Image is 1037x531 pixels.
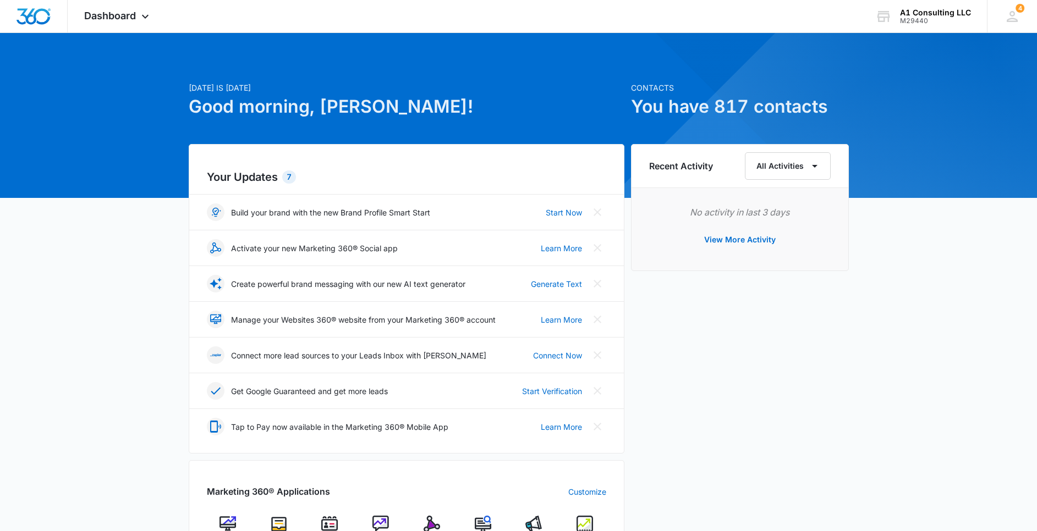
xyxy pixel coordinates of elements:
span: 4 [1016,4,1024,13]
h1: Good morning, [PERSON_NAME]! [189,93,624,120]
a: Learn More [541,421,582,433]
p: Get Google Guaranteed and get more leads [231,385,388,397]
a: Start Verification [522,385,582,397]
p: Manage your Websites 360® website from your Marketing 360® account [231,314,496,325]
p: Tap to Pay now available in the Marketing 360® Mobile App [231,421,448,433]
a: Connect Now [533,350,582,361]
p: Contacts [631,82,849,93]
button: Close [589,275,606,292]
p: Create powerful brand messaging with our new AI text generator [231,278,465,290]
h2: Marketing 360® Applications [207,485,330,498]
p: Connect more lead sources to your Leads Inbox with [PERSON_NAME] [231,350,486,361]
div: notifications count [1016,4,1024,13]
button: Close [589,203,606,221]
button: View More Activity [693,226,787,253]
a: Start Now [546,207,582,218]
a: Generate Text [531,278,582,290]
h2: Your Updates [207,169,606,185]
h1: You have 817 contacts [631,93,849,120]
button: Close [589,382,606,400]
p: Activate your new Marketing 360® Social app [231,242,398,254]
div: account id [900,17,971,25]
p: No activity in last 3 days [649,206,831,219]
button: Close [589,418,606,435]
h6: Recent Activity [649,159,713,173]
p: Build your brand with the new Brand Profile Smart Start [231,207,430,218]
button: Close [589,346,606,364]
span: Dashboard [84,10,136,21]
p: [DATE] is [DATE] [189,82,624,93]
button: Close [589,311,606,328]
div: 7 [282,170,296,184]
a: Learn More [541,314,582,325]
button: All Activities [745,152,831,180]
a: Learn More [541,242,582,254]
a: Customize [568,486,606,497]
div: account name [900,8,971,17]
button: Close [589,239,606,257]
